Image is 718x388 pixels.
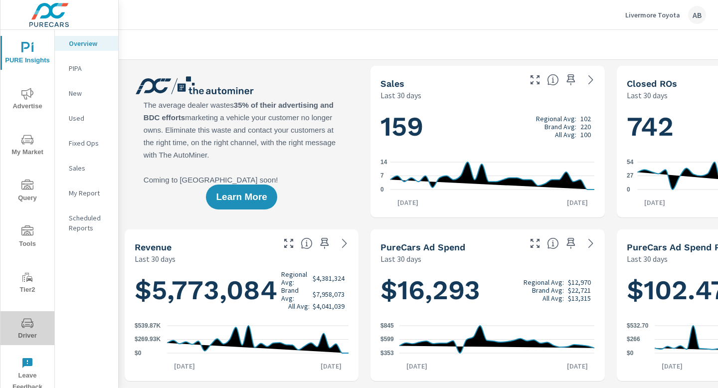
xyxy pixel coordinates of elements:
[135,322,161,329] text: $539.87K
[390,197,425,207] p: [DATE]
[3,88,51,112] span: Advertise
[3,271,51,296] span: Tier2
[281,286,310,302] p: Brand Avg:
[544,123,576,131] p: Brand Avg:
[288,302,310,310] p: All Avg:
[3,317,51,342] span: Driver
[69,163,110,173] p: Sales
[313,274,345,282] p: $4,381,324
[380,78,404,89] h5: Sales
[380,350,394,357] text: $353
[135,270,349,310] h1: $5,773,084
[536,115,576,123] p: Regional Avg:
[583,235,599,251] a: See more details in report
[337,235,353,251] a: See more details in report
[580,123,591,131] p: 220
[627,336,640,343] text: $266
[135,242,172,252] h5: Revenue
[55,186,118,200] div: My Report
[3,225,51,250] span: Tools
[637,197,672,207] p: [DATE]
[625,10,680,19] p: Livermore Toyota
[527,72,543,88] button: Make Fullscreen
[380,89,421,101] p: Last 30 days
[69,88,110,98] p: New
[55,61,118,76] div: PIPA
[563,235,579,251] span: Save this to your personalized report
[380,159,387,166] text: 14
[135,253,176,265] p: Last 30 days
[655,361,690,371] p: [DATE]
[69,113,110,123] p: Used
[69,213,110,233] p: Scheduled Reports
[627,78,677,89] h5: Closed ROs
[399,361,434,371] p: [DATE]
[380,173,384,180] text: 7
[627,159,634,166] text: 54
[527,235,543,251] button: Make Fullscreen
[380,253,421,265] p: Last 30 days
[580,131,591,139] p: 100
[3,42,51,66] span: PURE Insights
[313,302,345,310] p: $4,041,039
[69,38,110,48] p: Overview
[55,86,118,101] div: New
[568,286,591,294] p: $22,721
[555,131,576,139] p: All Avg:
[135,350,142,357] text: $0
[524,278,564,286] p: Regional Avg:
[313,290,345,298] p: $7,958,073
[627,186,630,193] text: 0
[627,350,634,357] text: $0
[627,89,668,101] p: Last 30 days
[563,72,579,88] span: Save this to your personalized report
[206,185,277,209] button: Learn More
[135,336,161,343] text: $269.93K
[627,173,634,180] text: 27
[380,273,594,307] h1: $16,293
[380,110,594,144] h1: 159
[627,322,649,329] text: $532.70
[281,270,310,286] p: Regional Avg:
[55,36,118,51] div: Overview
[580,115,591,123] p: 102
[55,161,118,176] div: Sales
[627,253,668,265] p: Last 30 days
[55,210,118,235] div: Scheduled Reports
[69,138,110,148] p: Fixed Ops
[380,336,394,343] text: $599
[69,188,110,198] p: My Report
[69,63,110,73] p: PIPA
[547,237,559,249] span: Total cost of media for all PureCars channels for the selected dealership group over the selected...
[3,180,51,204] span: Query
[547,74,559,86] span: Number of vehicles sold by the dealership over the selected date range. [Source: This data is sou...
[380,186,384,193] text: 0
[3,134,51,158] span: My Market
[301,237,313,249] span: Total sales revenue over the selected date range. [Source: This data is sourced from the dealer’s...
[55,111,118,126] div: Used
[568,294,591,302] p: $13,315
[281,235,297,251] button: Make Fullscreen
[532,286,564,294] p: Brand Avg:
[583,72,599,88] a: See more details in report
[688,6,706,24] div: AB
[380,322,394,329] text: $845
[314,361,349,371] p: [DATE]
[568,278,591,286] p: $12,970
[167,361,202,371] p: [DATE]
[380,242,465,252] h5: PureCars Ad Spend
[560,361,595,371] p: [DATE]
[317,235,333,251] span: Save this to your personalized report
[55,136,118,151] div: Fixed Ops
[216,193,267,201] span: Learn More
[560,197,595,207] p: [DATE]
[542,294,564,302] p: All Avg:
